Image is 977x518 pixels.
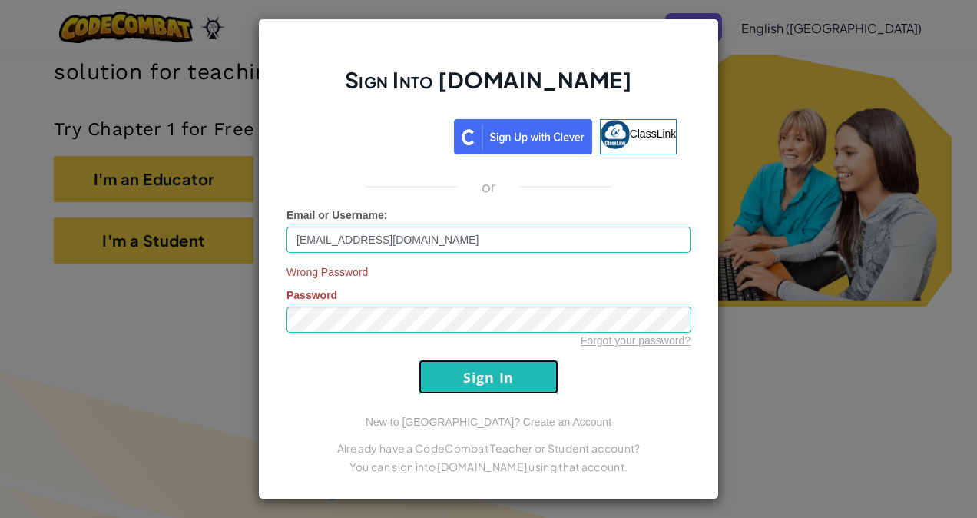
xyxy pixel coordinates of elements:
input: Sign In [419,360,558,394]
h2: Sign Into [DOMAIN_NAME] [286,65,691,110]
p: or [482,178,496,196]
iframe: Botón de Acceder con Google [293,118,454,151]
p: Already have a CodeCombat Teacher or Student account? [286,439,691,457]
span: Email or Username [286,209,384,221]
p: You can sign into [DOMAIN_NAME] using that account. [286,457,691,476]
span: Password [286,289,337,301]
span: ClassLink [630,128,677,140]
a: New to [GEOGRAPHIC_DATA]? Create an Account [366,416,611,428]
span: Wrong Password [286,264,691,280]
label: : [286,208,388,223]
img: classlink-logo-small.png [601,120,630,149]
a: Forgot your password? [581,334,691,347]
img: clever_sso_button@2x.png [454,119,592,154]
